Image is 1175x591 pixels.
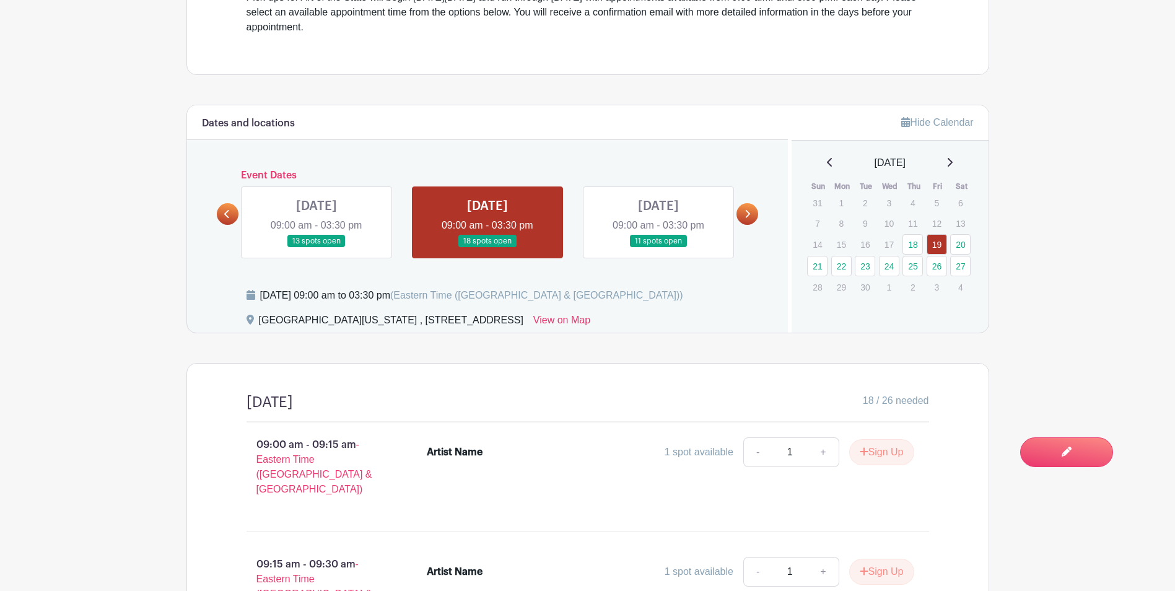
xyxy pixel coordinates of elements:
[879,193,899,212] p: 3
[855,235,875,254] p: 16
[901,117,973,128] a: Hide Calendar
[879,256,899,276] a: 24
[202,118,295,129] h6: Dates and locations
[902,193,923,212] p: 4
[806,180,831,193] th: Sun
[390,290,683,300] span: (Eastern Time ([GEOGRAPHIC_DATA] & [GEOGRAPHIC_DATA]))
[950,180,974,193] th: Sat
[902,278,923,297] p: 2
[950,234,971,255] a: 20
[902,214,923,233] p: 11
[743,437,772,467] a: -
[808,437,839,467] a: +
[427,445,483,460] div: Artist Name
[927,278,947,297] p: 3
[879,235,899,254] p: 17
[831,235,852,254] p: 15
[807,278,828,297] p: 28
[878,180,902,193] th: Wed
[855,256,875,276] a: 23
[879,214,899,233] p: 10
[256,439,372,494] span: - Eastern Time ([GEOGRAPHIC_DATA] & [GEOGRAPHIC_DATA])
[863,393,929,408] span: 18 / 26 needed
[807,193,828,212] p: 31
[227,432,408,502] p: 09:00 am - 09:15 am
[831,214,852,233] p: 8
[902,256,923,276] a: 25
[260,288,683,303] div: [DATE] 09:00 am to 03:30 pm
[259,313,523,333] div: [GEOGRAPHIC_DATA][US_STATE] , [STREET_ADDRESS]
[927,234,947,255] a: 19
[902,180,926,193] th: Thu
[831,180,855,193] th: Mon
[807,256,828,276] a: 21
[950,278,971,297] p: 4
[927,193,947,212] p: 5
[855,278,875,297] p: 30
[927,214,947,233] p: 12
[831,256,852,276] a: 22
[808,557,839,587] a: +
[855,193,875,212] p: 2
[879,278,899,297] p: 1
[927,256,947,276] a: 26
[849,559,914,585] button: Sign Up
[875,155,906,170] span: [DATE]
[807,235,828,254] p: 14
[807,214,828,233] p: 7
[950,214,971,233] p: 13
[854,180,878,193] th: Tue
[427,564,483,579] div: Artist Name
[950,193,971,212] p: 6
[665,445,733,460] div: 1 spot available
[665,564,733,579] div: 1 spot available
[533,313,590,333] a: View on Map
[926,180,950,193] th: Fri
[849,439,914,465] button: Sign Up
[247,393,293,411] h4: [DATE]
[238,170,737,182] h6: Event Dates
[743,557,772,587] a: -
[902,234,923,255] a: 18
[855,214,875,233] p: 9
[831,278,852,297] p: 29
[831,193,852,212] p: 1
[950,256,971,276] a: 27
